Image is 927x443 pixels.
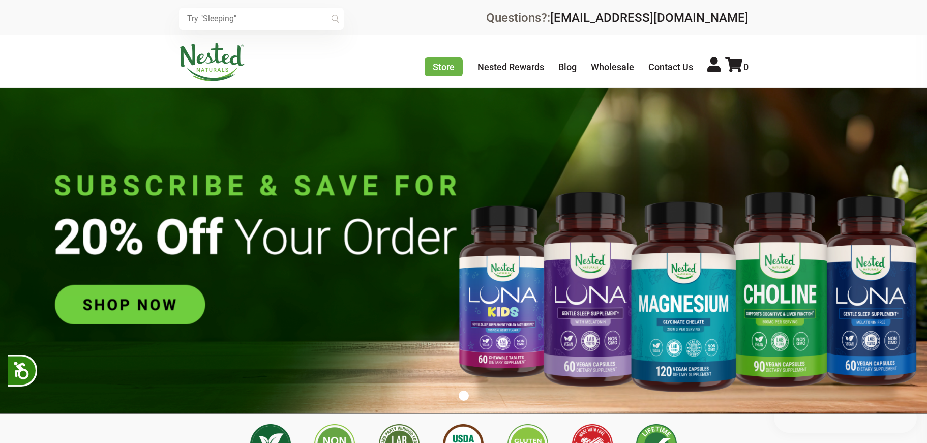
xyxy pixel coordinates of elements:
a: Blog [558,62,577,72]
img: Nested Naturals [179,43,245,81]
a: Wholesale [591,62,634,72]
button: 1 of 1 [459,391,469,401]
iframe: Button to open loyalty program pop-up [774,402,917,433]
a: [EMAIL_ADDRESS][DOMAIN_NAME] [550,11,749,25]
input: Try "Sleeping" [179,8,344,30]
div: Questions?: [486,12,749,24]
a: 0 [725,62,749,72]
a: Store [425,57,463,76]
a: Contact Us [648,62,693,72]
span: 0 [743,62,749,72]
a: Nested Rewards [477,62,544,72]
